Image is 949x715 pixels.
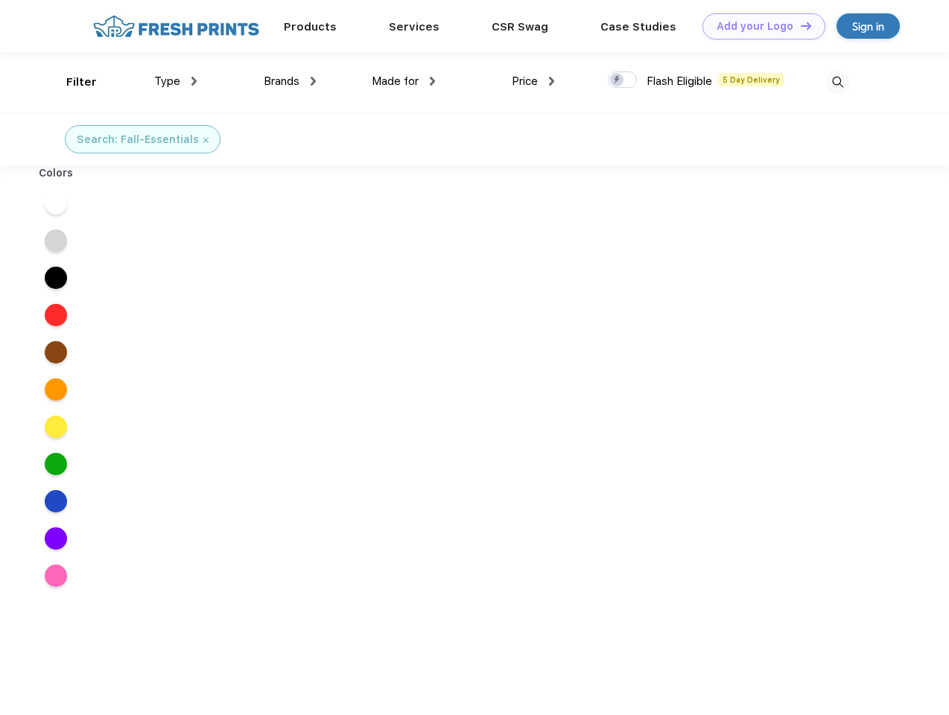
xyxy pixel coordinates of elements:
[717,20,793,33] div: Add your Logo
[154,74,180,88] span: Type
[284,20,337,34] a: Products
[512,74,538,88] span: Price
[801,22,811,30] img: DT
[372,74,419,88] span: Made for
[647,74,712,88] span: Flash Eligible
[311,77,316,86] img: dropdown.png
[549,77,554,86] img: dropdown.png
[28,165,85,181] div: Colors
[718,73,784,86] span: 5 Day Delivery
[77,132,199,147] div: Search: Fall-Essentials
[264,74,299,88] span: Brands
[837,13,900,39] a: Sign in
[89,13,264,39] img: fo%20logo%202.webp
[852,18,884,35] div: Sign in
[66,74,97,91] div: Filter
[825,70,850,95] img: desktop_search.svg
[203,138,209,143] img: filter_cancel.svg
[191,77,197,86] img: dropdown.png
[430,77,435,86] img: dropdown.png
